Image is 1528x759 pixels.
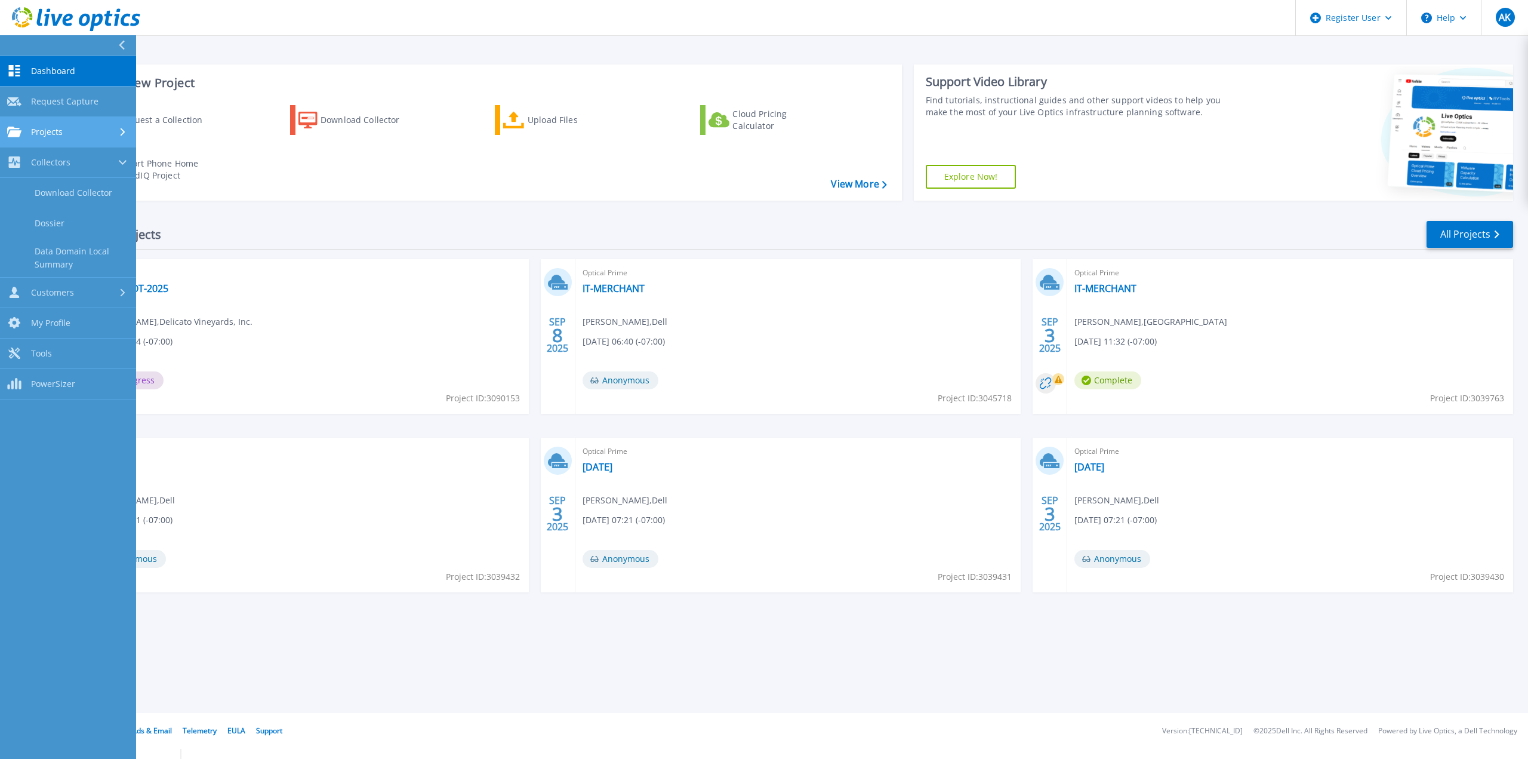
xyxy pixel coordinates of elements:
div: SEP 2025 [546,492,569,536]
span: [PERSON_NAME] , [GEOGRAPHIC_DATA] [1074,315,1227,328]
span: Request Capture [31,96,98,107]
a: Explore Now! [926,165,1016,189]
div: SEP 2025 [1039,492,1061,536]
a: Download Collector [290,105,423,135]
span: Optical Prime [1074,266,1506,279]
div: Find tutorials, instructional guides and other support videos to help you make the most of your L... [926,94,1236,118]
span: Customers [31,287,74,298]
h3: Start a New Project [85,76,886,90]
span: Projects [31,127,63,137]
span: Collectors [31,157,70,168]
span: Tools [31,348,52,359]
span: 3 [552,509,563,519]
a: IT-MERCHANT [1074,282,1136,294]
span: Project ID: 3045718 [938,392,1012,405]
span: Anonymous [1074,550,1150,568]
a: Telemetry [183,726,217,736]
span: Project ID: 3039432 [446,570,520,583]
div: Request a Collection [119,108,214,132]
span: [PERSON_NAME] , Dell [583,494,667,507]
span: PowerSizer [31,379,75,389]
span: Project ID: 3039430 [1430,570,1504,583]
span: 3 [1045,330,1055,340]
div: Support Video Library [926,74,1236,90]
span: [DATE] 07:21 (-07:00) [583,514,665,527]
span: Optical Prime [583,266,1014,279]
a: Support [256,726,282,736]
div: Cloud Pricing Calculator [732,108,828,132]
li: Version: [TECHNICAL_ID] [1162,727,1243,735]
span: 8 [552,330,563,340]
span: [PERSON_NAME] , Dell [583,315,667,328]
span: Optical Prime [583,445,1014,458]
span: Optical Prime [90,266,522,279]
span: Anonymous [583,550,658,568]
a: IT-MERCHANT [583,282,645,294]
a: All Projects [1427,221,1513,248]
a: Cloud Pricing Calculator [700,105,833,135]
span: Anonymous [583,371,658,389]
a: Ads & Email [132,726,172,736]
span: Optical Prime [90,445,522,458]
span: Project ID: 3090153 [446,392,520,405]
div: Import Phone Home CloudIQ Project [117,158,210,182]
span: AK [1499,13,1511,22]
span: Project ID: 3039431 [938,570,1012,583]
a: EULA [227,726,245,736]
span: [DATE] 11:32 (-07:00) [1074,335,1157,348]
div: Upload Files [528,108,623,132]
div: SEP 2025 [546,314,569,357]
span: [PERSON_NAME] , Dell [1074,494,1159,507]
a: [DATE] [583,461,612,473]
div: SEP 2025 [1039,314,1061,357]
span: Project ID: 3039763 [1430,392,1504,405]
span: [PERSON_NAME] , Delicato Vineyards, Inc. [90,315,252,328]
a: Upload Files [495,105,628,135]
span: [DATE] 07:21 (-07:00) [1074,514,1157,527]
a: [DATE] [1074,461,1104,473]
span: Complete [1074,371,1141,389]
span: [DATE] 06:40 (-07:00) [583,335,665,348]
span: Dashboard [31,66,75,76]
span: 3 [1045,509,1055,519]
div: Download Collector [321,108,416,132]
a: View More [831,179,886,190]
li: Powered by Live Optics, a Dell Technology [1378,727,1517,735]
span: Optical Prime [1074,445,1506,458]
a: Request a Collection [85,105,218,135]
span: My Profile [31,318,70,328]
li: © 2025 Dell Inc. All Rights Reserved [1253,727,1367,735]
